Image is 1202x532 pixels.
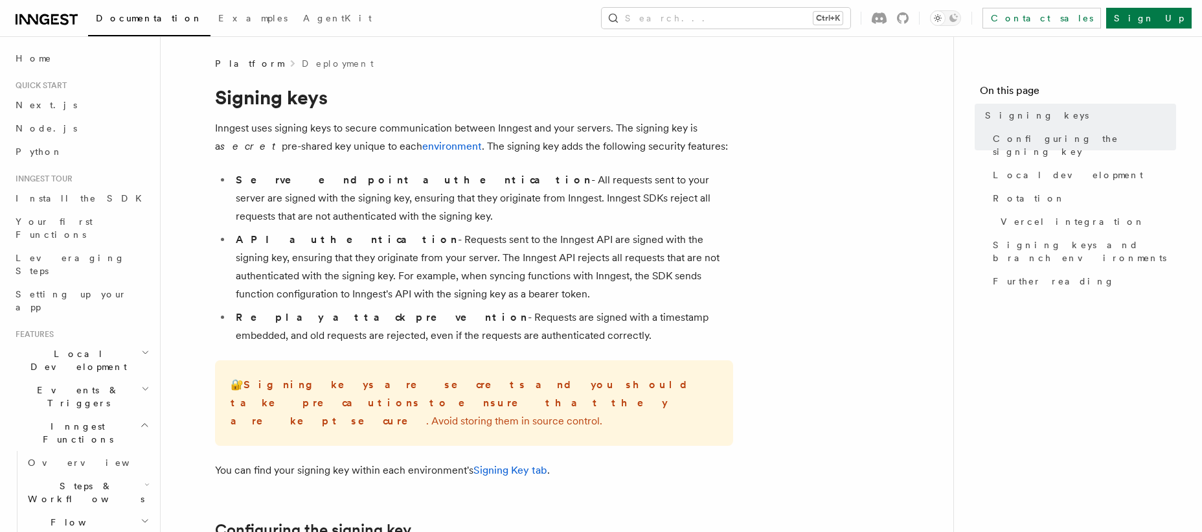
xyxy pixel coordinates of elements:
span: Examples [218,13,288,23]
span: Rotation [993,192,1065,205]
li: - Requests sent to the Inngest API are signed with the signing key, ensuring that they originate ... [232,231,733,303]
a: Configuring the signing key [988,127,1176,163]
a: Vercel integration [995,210,1176,233]
span: Your first Functions [16,216,93,240]
em: secret [220,140,282,152]
span: Quick start [10,80,67,91]
strong: Replay attack prevention [236,311,528,323]
p: You can find your signing key within each environment's . [215,461,733,480]
li: - Requests are signed with a timestamp embedded, and old requests are rejected, even if the reque... [232,308,733,345]
button: Toggle dark mode [930,10,961,26]
span: Inngest Functions [10,420,140,446]
a: environment [422,140,482,152]
span: Vercel integration [1001,215,1145,228]
kbd: Ctrl+K [813,12,843,25]
li: - All requests sent to your server are signed with the signing key, ensuring that they originate ... [232,171,733,226]
span: Inngest tour [10,174,73,184]
a: Node.js [10,117,152,140]
a: Contact sales [982,8,1101,29]
span: Local Development [10,347,141,373]
span: Steps & Workflows [23,480,144,505]
a: Home [10,47,152,70]
h1: Signing keys [215,86,733,109]
a: Signing keys [980,104,1176,127]
strong: Serve endpoint authentication [236,174,591,186]
a: Sign Up [1106,8,1192,29]
a: Local development [988,163,1176,187]
a: Examples [210,4,295,35]
a: Deployment [302,57,374,70]
span: Setting up your app [16,289,127,312]
a: Next.js [10,93,152,117]
button: Local Development [10,342,152,378]
p: Inngest uses signing keys to secure communication between Inngest and your servers. The signing k... [215,119,733,156]
h4: On this page [980,83,1176,104]
span: Next.js [16,100,77,110]
button: Inngest Functions [10,415,152,451]
span: Further reading [993,275,1115,288]
span: Leveraging Steps [16,253,125,276]
span: Events & Triggers [10,384,141,410]
span: Overview [28,457,161,468]
span: Local development [993,168,1143,181]
strong: API authentication [236,233,458,246]
a: AgentKit [295,4,380,35]
span: Documentation [96,13,203,23]
a: Signing keys and branch environments [988,233,1176,270]
span: Signing keys [985,109,1089,122]
a: Rotation [988,187,1176,210]
a: Signing Key tab [473,464,547,476]
a: Further reading [988,270,1176,293]
a: Leveraging Steps [10,246,152,283]
span: Platform [215,57,284,70]
span: Home [16,52,52,65]
span: Signing keys and branch environments [993,238,1176,264]
a: Install the SDK [10,187,152,210]
a: Python [10,140,152,163]
button: Search...Ctrl+K [602,8,850,29]
button: Steps & Workflows [23,474,152,511]
span: Python [16,146,63,157]
a: Setting up your app [10,283,152,319]
a: Overview [23,451,152,474]
p: 🔐 . Avoid storing them in source control. [231,376,718,430]
span: Configuring the signing key [993,132,1176,158]
a: Documentation [88,4,210,36]
span: AgentKit [303,13,372,23]
span: Install the SDK [16,193,150,203]
button: Events & Triggers [10,378,152,415]
strong: Signing keys are secrets and you should take precautions to ensure that they are kept secure [231,378,697,427]
span: Node.js [16,123,77,133]
span: Features [10,329,54,340]
a: Your first Functions [10,210,152,246]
